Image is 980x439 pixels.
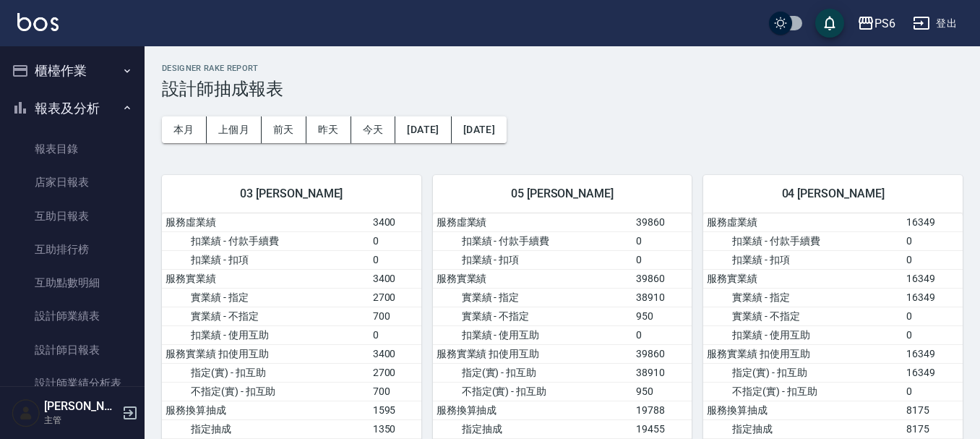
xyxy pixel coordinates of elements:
[721,187,945,201] span: 04 [PERSON_NAME]
[351,116,396,143] button: 今天
[44,399,118,414] h5: [PERSON_NAME]
[703,325,903,344] td: 扣業績 - 使用互助
[433,269,632,288] td: 服務實業績
[703,288,903,307] td: 實業績 - 指定
[162,401,369,419] td: 服務換算抽成
[369,213,421,232] td: 3400
[162,288,369,307] td: 實業績 - 指定
[6,52,139,90] button: 櫃檯作業
[903,307,963,325] td: 0
[632,419,692,438] td: 19455
[874,14,895,33] div: PS6
[703,363,903,382] td: 指定(實) - 扣互助
[903,269,963,288] td: 16349
[369,231,421,250] td: 0
[162,79,963,99] h3: 設計師抽成報表
[632,213,692,232] td: 39860
[6,367,139,400] a: 設計師業績分析表
[903,288,963,307] td: 16349
[6,200,139,233] a: 互助日報表
[162,325,369,344] td: 扣業績 - 使用互助
[369,288,421,307] td: 2700
[903,419,963,438] td: 8175
[369,325,421,344] td: 0
[369,401,421,419] td: 1595
[162,269,369,288] td: 服務實業績
[632,325,692,344] td: 0
[433,401,632,419] td: 服務換算抽成
[851,9,901,38] button: PS6
[632,250,692,269] td: 0
[6,266,139,299] a: 互助點數明細
[162,116,207,143] button: 本月
[162,213,369,232] td: 服務虛業績
[433,325,632,344] td: 扣業績 - 使用互助
[433,307,632,325] td: 實業績 - 不指定
[703,250,903,269] td: 扣業績 - 扣項
[433,382,632,401] td: 不指定(實) - 扣互助
[162,382,369,401] td: 不指定(實) - 扣互助
[369,363,421,382] td: 2700
[162,344,369,363] td: 服務實業績 扣使用互助
[262,116,306,143] button: 前天
[179,187,404,201] span: 03 [PERSON_NAME]
[306,116,351,143] button: 昨天
[703,307,903,325] td: 實業績 - 不指定
[12,398,40,427] img: Person
[433,344,632,363] td: 服務實業績 扣使用互助
[903,382,963,401] td: 0
[703,419,903,438] td: 指定抽成
[703,401,903,419] td: 服務換算抽成
[815,9,844,38] button: save
[369,344,421,363] td: 3400
[6,333,139,367] a: 設計師日報表
[369,250,421,269] td: 0
[207,116,262,143] button: 上個月
[6,233,139,266] a: 互助排行榜
[433,231,632,250] td: 扣業績 - 付款手續費
[703,231,903,250] td: 扣業績 - 付款手續費
[6,90,139,127] button: 報表及分析
[369,382,421,401] td: 700
[632,288,692,307] td: 38910
[632,307,692,325] td: 950
[162,419,369,438] td: 指定抽成
[433,288,632,307] td: 實業績 - 指定
[903,325,963,344] td: 0
[433,213,632,232] td: 服務虛業績
[369,419,421,438] td: 1350
[162,64,963,73] h2: Designer Rake Report
[6,132,139,166] a: 報表目錄
[903,231,963,250] td: 0
[632,382,692,401] td: 950
[632,269,692,288] td: 39860
[703,213,903,232] td: 服務虛業績
[369,307,421,325] td: 700
[6,166,139,199] a: 店家日報表
[450,187,675,201] span: 05 [PERSON_NAME]
[395,116,451,143] button: [DATE]
[162,231,369,250] td: 扣業績 - 付款手續費
[369,269,421,288] td: 3400
[433,419,632,438] td: 指定抽成
[162,250,369,269] td: 扣業績 - 扣項
[452,116,507,143] button: [DATE]
[162,307,369,325] td: 實業績 - 不指定
[162,363,369,382] td: 指定(實) - 扣互助
[632,231,692,250] td: 0
[903,344,963,363] td: 16349
[907,10,963,37] button: 登出
[903,250,963,269] td: 0
[17,13,59,31] img: Logo
[632,344,692,363] td: 39860
[903,401,963,419] td: 8175
[433,250,632,269] td: 扣業績 - 扣項
[903,213,963,232] td: 16349
[703,382,903,401] td: 不指定(實) - 扣互助
[632,363,692,382] td: 38910
[903,363,963,382] td: 16349
[703,344,903,363] td: 服務實業績 扣使用互助
[44,414,118,427] p: 主管
[6,299,139,333] a: 設計師業績表
[433,363,632,382] td: 指定(實) - 扣互助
